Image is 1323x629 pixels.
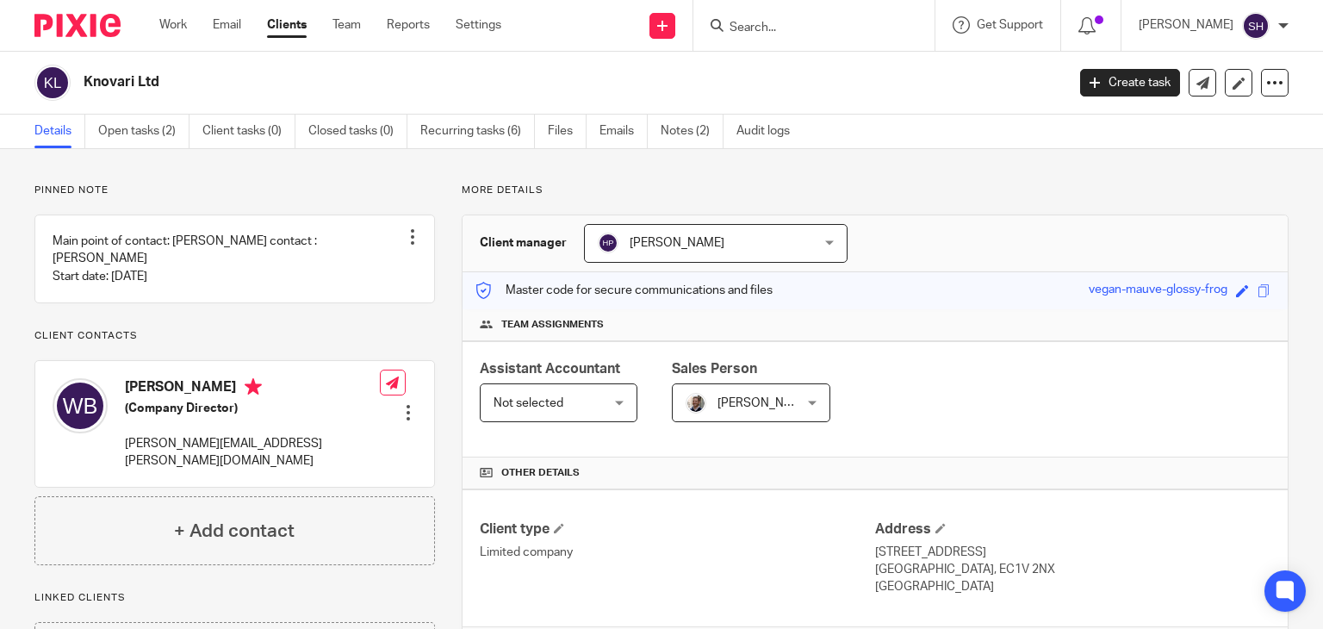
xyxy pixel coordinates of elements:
[159,16,187,34] a: Work
[34,115,85,148] a: Details
[1242,12,1270,40] img: svg%3E
[34,329,435,343] p: Client contacts
[462,184,1289,197] p: More details
[672,362,757,376] span: Sales Person
[494,397,563,409] span: Not selected
[34,14,121,37] img: Pixie
[84,73,860,91] h2: Knovari Ltd
[213,16,241,34] a: Email
[875,544,1270,561] p: [STREET_ADDRESS]
[245,378,262,395] i: Primary
[1139,16,1233,34] p: [PERSON_NAME]
[501,466,580,480] span: Other details
[1080,69,1180,97] a: Create task
[34,65,71,101] img: svg%3E
[977,19,1043,31] span: Get Support
[728,21,883,36] input: Search
[501,318,604,332] span: Team assignments
[717,397,812,409] span: [PERSON_NAME]
[174,518,295,545] h4: + Add contact
[1089,281,1227,301] div: vegan-mauve-glossy-frog
[332,16,361,34] a: Team
[202,115,295,148] a: Client tasks (0)
[875,520,1270,539] h4: Address
[480,362,620,376] span: Assistant Accountant
[875,578,1270,595] p: [GEOGRAPHIC_DATA]
[598,233,618,253] img: svg%3E
[630,237,724,249] span: [PERSON_NAME]
[661,115,724,148] a: Notes (2)
[480,234,567,252] h3: Client manager
[480,520,875,539] h4: Client type
[686,393,706,414] img: Matt%20Circle.png
[548,115,587,148] a: Files
[125,400,380,417] h5: (Company Director)
[267,16,307,34] a: Clients
[736,115,803,148] a: Audit logs
[308,115,407,148] a: Closed tasks (0)
[34,591,435,605] p: Linked clients
[420,115,535,148] a: Recurring tasks (6)
[480,544,875,561] p: Limited company
[456,16,501,34] a: Settings
[599,115,648,148] a: Emails
[475,282,773,299] p: Master code for secure communications and files
[34,184,435,197] p: Pinned note
[875,561,1270,578] p: [GEOGRAPHIC_DATA], EC1V 2NX
[98,115,189,148] a: Open tasks (2)
[125,435,380,470] p: [PERSON_NAME][EMAIL_ADDRESS][PERSON_NAME][DOMAIN_NAME]
[53,378,108,433] img: svg%3E
[387,16,430,34] a: Reports
[125,378,380,400] h4: [PERSON_NAME]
